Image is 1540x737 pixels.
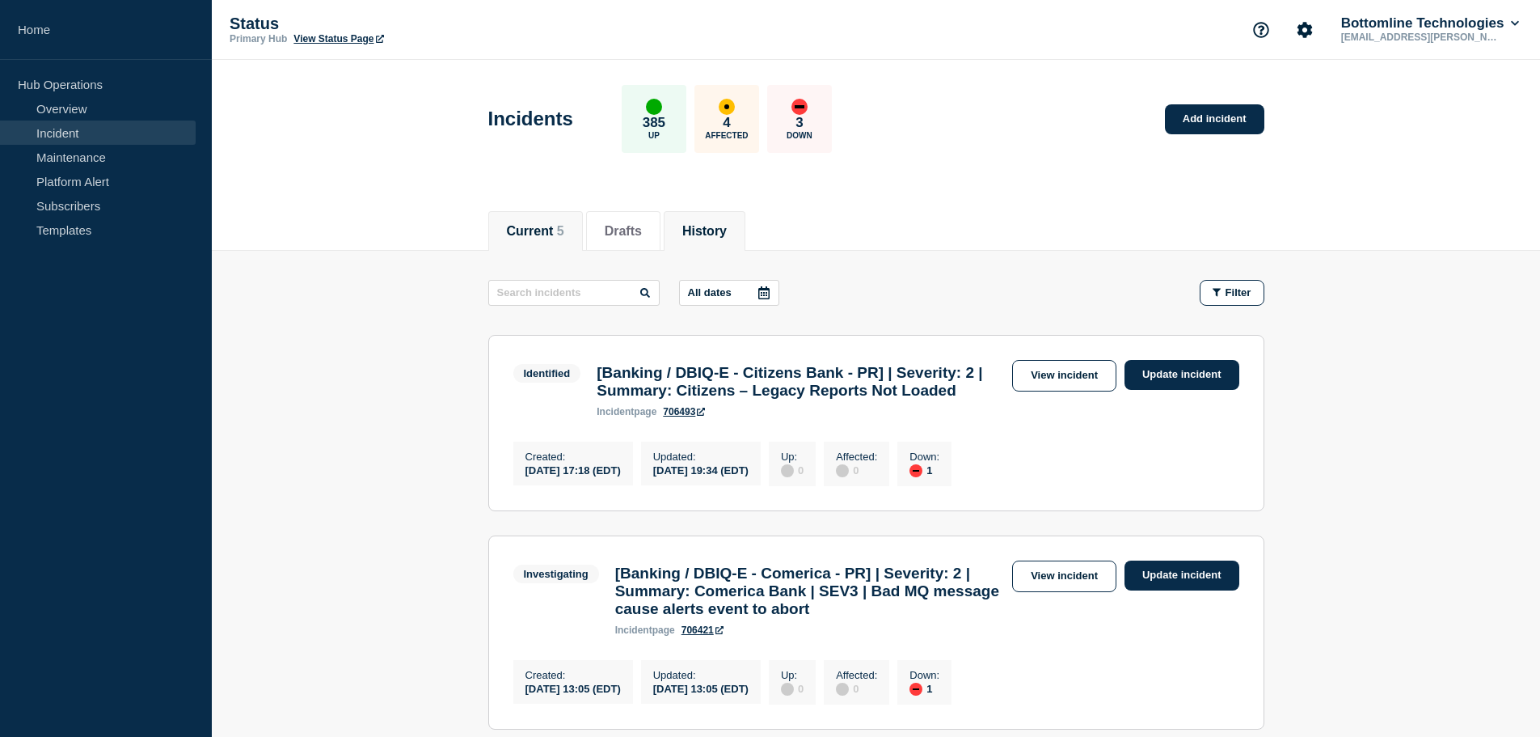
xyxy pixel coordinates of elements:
[836,681,877,696] div: 0
[513,364,581,383] span: Identified
[787,131,812,140] p: Down
[648,131,660,140] p: Up
[795,115,803,131] p: 3
[230,33,287,44] p: Primary Hub
[723,115,730,131] p: 4
[681,625,724,636] a: 706421
[836,463,877,477] div: 0
[836,683,849,696] div: disabled
[488,108,573,130] h1: Incidents
[1124,561,1239,591] a: Update incident
[909,464,922,477] div: down
[791,99,808,115] div: down
[1165,104,1264,134] a: Add incident
[1226,286,1251,299] span: Filter
[1200,280,1264,306] button: Filter
[615,565,1004,618] h3: [Banking / DBIQ-E - Comerica - PR] | Severity: 2 | Summary: Comerica Bank | SEV3 | Bad MQ message...
[653,681,749,695] div: [DATE] 13:05 (EDT)
[230,15,553,33] p: Status
[643,115,665,131] p: 385
[507,224,564,239] button: Current 5
[705,131,748,140] p: Affected
[781,463,804,477] div: 0
[688,286,732,299] p: All dates
[525,451,621,463] p: Created :
[1124,360,1239,390] a: Update incident
[597,406,634,417] span: incident
[781,683,794,696] div: disabled
[1012,360,1116,392] a: View incident
[1012,561,1116,592] a: View incident
[836,451,877,463] p: Affected :
[646,99,662,115] div: up
[605,224,642,239] button: Drafts
[615,625,675,636] p: page
[909,683,922,696] div: down
[909,463,939,477] div: 1
[1338,32,1506,43] p: [EMAIL_ADDRESS][PERSON_NAME][DOMAIN_NAME]
[679,280,779,306] button: All dates
[663,406,705,417] a: 706493
[781,681,804,696] div: 0
[525,463,621,477] div: [DATE] 17:18 (EDT)
[513,565,599,583] span: Investigating
[293,33,383,44] a: View Status Page
[525,669,621,681] p: Created :
[1244,13,1278,47] button: Support
[682,224,727,239] button: History
[653,463,749,477] div: [DATE] 19:34 (EDT)
[1338,15,1522,32] button: Bottomline Technologies
[653,451,749,463] p: Updated :
[615,625,652,636] span: incident
[781,669,804,681] p: Up :
[836,464,849,477] div: disabled
[1288,13,1322,47] button: Account settings
[909,681,939,696] div: 1
[597,364,1004,400] h3: [Banking / DBIQ-E - Citizens Bank - PR] | Severity: 2 | Summary: Citizens – Legacy Reports Not Lo...
[836,669,877,681] p: Affected :
[525,681,621,695] div: [DATE] 13:05 (EDT)
[557,224,564,238] span: 5
[909,451,939,463] p: Down :
[488,280,660,306] input: Search incidents
[719,99,735,115] div: affected
[909,669,939,681] p: Down :
[597,406,656,417] p: page
[653,669,749,681] p: Updated :
[781,451,804,463] p: Up :
[781,464,794,477] div: disabled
